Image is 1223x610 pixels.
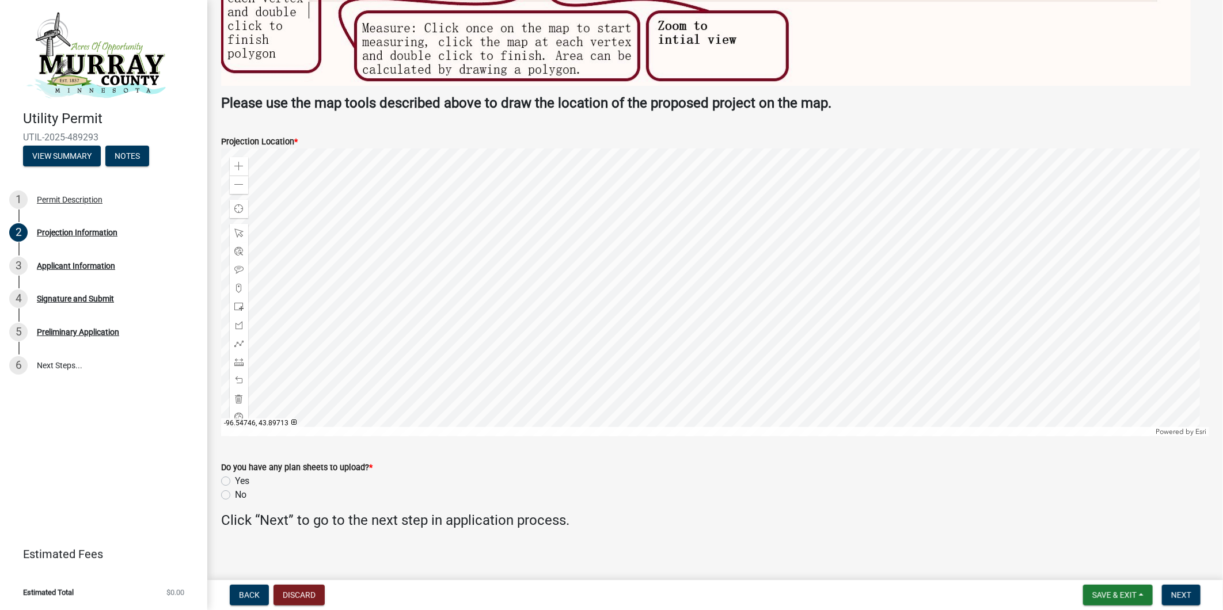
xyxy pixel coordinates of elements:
span: Next [1171,590,1191,600]
div: Applicant Information [37,262,115,270]
div: Projection Information [37,228,117,237]
button: View Summary [23,146,101,166]
img: Murray County, Minnesota [23,12,166,98]
h4: Utility Permit [23,110,198,127]
div: 2 [9,223,28,242]
div: Signature and Submit [37,295,114,303]
div: Preliminary Application [37,328,119,336]
div: 1 [9,190,28,209]
span: Save & Exit [1092,590,1137,600]
button: Notes [105,146,149,166]
div: 6 [9,356,28,375]
span: Back [239,590,260,600]
a: Esri [1195,428,1206,436]
button: Save & Exit [1083,585,1153,605]
div: Zoom out [230,176,248,194]
label: Projection Location [221,138,298,146]
wm-modal-confirm: Notes [105,152,149,161]
div: Powered by [1153,427,1209,436]
span: $0.00 [166,589,184,596]
a: Estimated Fees [9,543,189,566]
wm-modal-confirm: Summary [23,152,101,161]
button: Next [1162,585,1201,605]
div: 3 [9,257,28,275]
span: Estimated Total [23,589,74,596]
button: Discard [274,585,325,605]
div: 4 [9,289,28,308]
div: Permit Description [37,196,102,204]
strong: Please use the map tools described above to draw the location of the proposed project on the map. [221,95,831,111]
div: Find my location [230,200,248,218]
label: No [235,488,246,502]
label: Yes [235,474,249,488]
div: Zoom in [230,157,248,176]
div: 5 [9,323,28,341]
button: Back [230,585,269,605]
span: UTIL-2025-489293 [23,132,184,143]
h4: Click “Next” to go to the next step in application process. [221,512,1209,529]
label: Do you have any plan sheets to upload? [221,464,373,472]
